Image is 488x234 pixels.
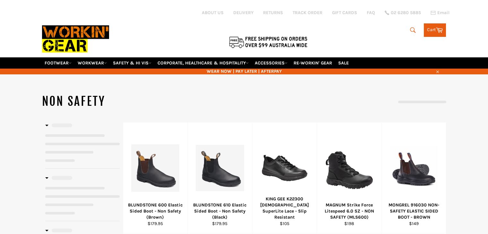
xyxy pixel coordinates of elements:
img: Flat $9.95 shipping Australia wide [228,35,308,49]
a: BLUNDSTONE 610 Elastic Sided Boot - Non Safety - Workin Gear BLUNDSTONE 610 Elastic Sided Boot - ... [187,122,252,233]
img: KING GEE K22300 Ladies SuperLite Lace - Workin Gear [261,154,309,183]
div: $198 [321,221,378,227]
h1: NON SAFETY [42,94,244,110]
div: $179.95 [192,221,248,227]
a: Email [431,10,449,15]
a: KING GEE K22300 Ladies SuperLite Lace - Workin Gear KING GEE K22300 [DEMOGRAPHIC_DATA] SuperLite ... [252,122,317,233]
img: BLUNDSTONE 600 Elastic Sided Boot - Non Safety (Brown) - Workin Gear [131,145,180,192]
a: 02 6280 5885 [385,11,421,15]
a: WORKWEAR [75,57,109,69]
span: 02 6280 5885 [391,11,421,15]
div: KING GEE K22300 [DEMOGRAPHIC_DATA] SuperLite Lace - Slip Resistant [256,196,313,221]
a: FOOTWEAR [42,57,74,69]
span: Email [437,11,449,15]
div: BLUNDSTONE 610 Elastic Sided Boot - Non Safety (Black) [192,202,248,221]
span: WEAR NOW | PAY LATER | AFTERPAY [42,68,446,74]
img: BLUNDSTONE 610 Elastic Sided Boot - Non Safety - Workin Gear [196,145,244,191]
div: BLUNDSTONE 600 Elastic Sided Boot - Non Safety (Brown) [127,202,184,221]
a: ACCESSORIES [252,57,290,69]
a: ABOUT US [202,10,224,16]
div: MAGNUM Strike Force Litespeed 6.0 SZ - NON SAFETY (MLS600) [321,202,378,221]
div: $105 [256,221,313,227]
a: MAGNUM Strike Force Litespeed 6.0 SZ - NON SAFETY (MLS600) - Workin' Gear MAGNUM Strike Force Lit... [317,122,381,233]
div: $179.95 [127,221,184,227]
a: TRACK ORDER [293,10,322,16]
div: $149 [386,221,442,227]
a: SAFETY & HI VIS [110,57,154,69]
a: DELIVERY [233,10,253,16]
div: MONGREL 916030 NON-SAFETY ELASTIC SIDED BOOT - BROWN [386,202,442,221]
a: RETURNS [263,10,283,16]
img: MAGNUM Strike Force Litespeed 6.0 SZ - NON SAFETY (MLS600) - Workin' Gear [325,144,373,192]
a: CORPORATE, HEALTHCARE & HOSPITALITY [155,57,251,69]
a: GIFT CARDS [332,10,357,16]
a: Cart [424,23,446,37]
img: MONGREL 916030 NON-SAFETY ELASTIC SIDED BOOT - BROWN - Workin' Gear [390,146,438,190]
a: RE-WORKIN' GEAR [291,57,335,69]
img: Workin Gear leaders in Workwear, Safety Boots, PPE, Uniforms. Australia's No.1 in Workwear [42,21,109,57]
a: BLUNDSTONE 600 Elastic Sided Boot - Non Safety (Brown) - Workin Gear BLUNDSTONE 600 Elastic Sided... [123,122,188,233]
a: MONGREL 916030 NON-SAFETY ELASTIC SIDED BOOT - BROWN - Workin' Gear MONGREL 916030 NON-SAFETY ELA... [381,122,446,233]
a: FAQ [367,10,375,16]
a: SALE [336,57,351,69]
